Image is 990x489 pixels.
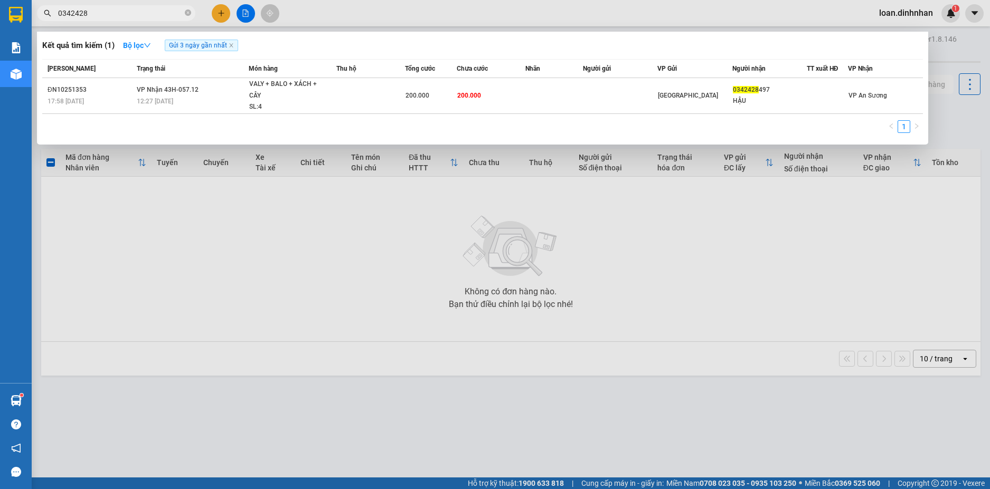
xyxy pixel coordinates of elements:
[144,42,151,49] span: down
[525,65,540,72] span: Nhãn
[42,40,115,51] h3: Kết quả tìm kiếm ( 1 )
[58,7,183,19] input: Tìm tên, số ĐT hoặc mã đơn
[733,95,806,107] div: HẬU
[457,92,481,99] span: 200.000
[807,65,838,72] span: TT xuất HĐ
[885,120,898,133] li: Previous Page
[9,7,23,23] img: logo-vxr
[583,65,611,72] span: Người gửi
[249,65,278,72] span: Món hàng
[11,69,22,80] img: warehouse-icon
[44,9,51,17] span: search
[913,123,920,129] span: right
[11,395,22,406] img: warehouse-icon
[910,120,923,133] button: right
[48,65,96,72] span: [PERSON_NAME]
[185,8,191,18] span: close-circle
[457,65,488,72] span: Chưa cước
[658,92,718,99] span: [GEOGRAPHIC_DATA]
[48,84,134,95] div: ĐN10251353
[885,120,898,133] button: left
[898,120,910,133] li: 1
[733,84,806,95] div: 497
[249,79,328,101] div: VALY + BALO + XÁCH + CÂY
[137,98,173,105] span: 12:27 [DATE]
[898,121,910,132] a: 1
[657,65,677,72] span: VP Gửi
[20,394,23,397] sup: 1
[888,123,894,129] span: left
[123,41,151,50] strong: Bộ lọc
[406,92,429,99] span: 200.000
[11,42,22,53] img: solution-icon
[733,86,759,93] span: 0342428
[910,120,923,133] li: Next Page
[165,40,238,51] span: Gửi 3 ngày gần nhất
[11,419,21,429] span: question-circle
[11,443,21,453] span: notification
[848,92,887,99] span: VP An Sương
[229,43,234,48] span: close
[115,37,159,54] button: Bộ lọcdown
[11,467,21,477] span: message
[732,65,766,72] span: Người nhận
[48,98,84,105] span: 17:58 [DATE]
[848,65,873,72] span: VP Nhận
[336,65,356,72] span: Thu hộ
[185,9,191,16] span: close-circle
[405,65,435,72] span: Tổng cước
[137,65,165,72] span: Trạng thái
[137,86,199,93] span: VP Nhận 43H-057.12
[249,101,328,113] div: SL: 4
